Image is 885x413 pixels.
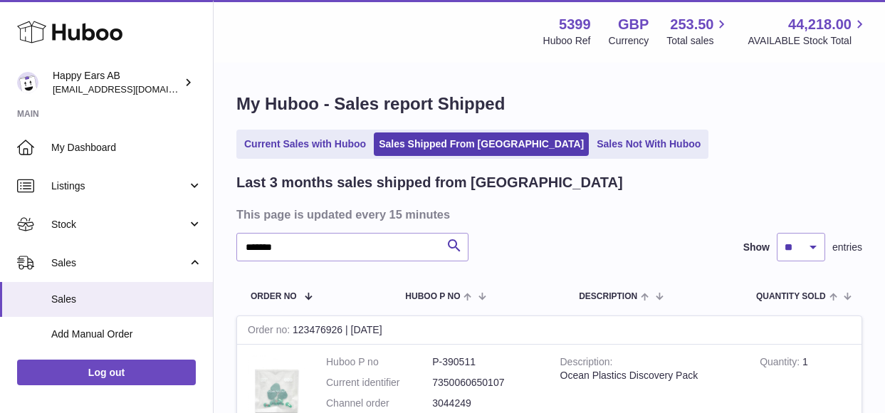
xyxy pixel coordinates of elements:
span: Huboo P no [405,292,460,301]
dt: Huboo P no [326,355,432,369]
span: Sales [51,293,202,306]
div: Currency [609,34,649,48]
span: My Dashboard [51,141,202,155]
div: Ocean Plastics Discovery Pack [560,369,739,382]
div: Huboo Ref [543,34,591,48]
span: AVAILABLE Stock Total [748,34,868,48]
span: Sales [51,256,187,270]
span: Order No [251,292,297,301]
img: 3pl@happyearsearplugs.com [17,72,38,93]
span: Listings [51,179,187,193]
h2: Last 3 months sales shipped from [GEOGRAPHIC_DATA] [236,173,623,192]
strong: Order no [248,324,293,339]
strong: Description [560,356,613,371]
div: Happy Ears AB [53,69,181,96]
dt: Current identifier [326,376,432,390]
strong: GBP [618,15,649,34]
strong: Quantity [760,356,802,371]
div: 123476926 | [DATE] [237,316,862,345]
span: Description [579,292,637,301]
span: Quantity Sold [756,292,826,301]
span: Total sales [666,34,730,48]
a: 253.50 Total sales [666,15,730,48]
span: Add Manual Order [51,328,202,341]
span: Stock [51,218,187,231]
a: Current Sales with Huboo [239,132,371,156]
h3: This page is updated every 15 minutes [236,206,859,222]
dd: 7350060650107 [432,376,538,390]
a: Sales Shipped From [GEOGRAPHIC_DATA] [374,132,589,156]
dd: P-390511 [432,355,538,369]
span: 44,218.00 [788,15,852,34]
span: [EMAIL_ADDRESS][DOMAIN_NAME] [53,83,209,95]
strong: 5399 [559,15,591,34]
a: Sales Not With Huboo [592,132,706,156]
label: Show [743,241,770,254]
a: Log out [17,360,196,385]
a: 44,218.00 AVAILABLE Stock Total [748,15,868,48]
h1: My Huboo - Sales report Shipped [236,93,862,115]
dt: Channel order [326,397,432,410]
span: 253.50 [670,15,713,34]
span: entries [832,241,862,254]
dd: 3044249 [432,397,538,410]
